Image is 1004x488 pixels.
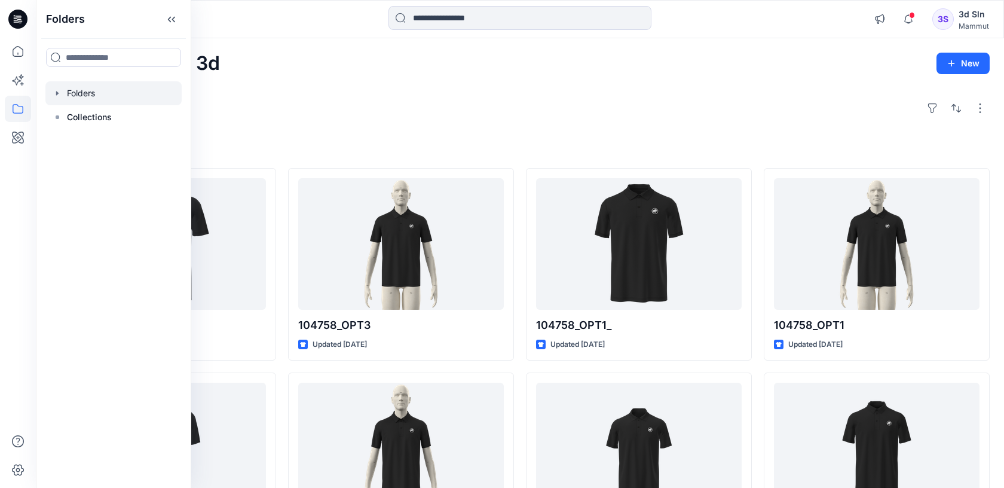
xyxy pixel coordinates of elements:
div: 3d Sln [959,7,989,22]
a: 104758_OPT1_ [536,178,742,310]
p: Updated [DATE] [788,338,843,351]
a: 104758_OPT3 [298,178,504,310]
div: Mammut [959,22,989,30]
p: Updated [DATE] [550,338,605,351]
p: Collections [67,110,112,124]
a: 104758_OPT1 [774,178,979,310]
p: 104758_OPT1 [774,317,979,334]
p: 104758_OPT1_ [536,317,742,334]
p: Updated [DATE] [313,338,367,351]
button: New [936,53,990,74]
p: 104758_OPT3 [298,317,504,334]
h4: Styles [50,142,990,156]
div: 3S [932,8,954,30]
